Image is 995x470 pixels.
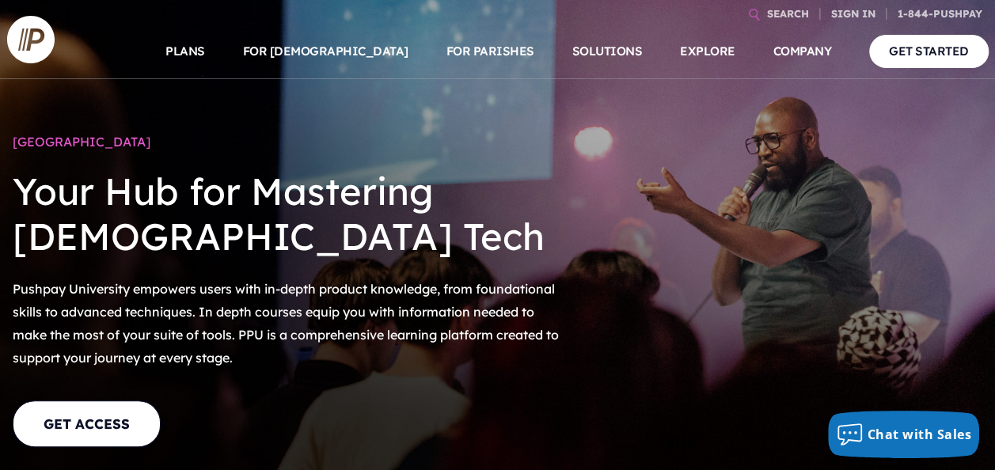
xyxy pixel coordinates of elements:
button: Chat with Sales [828,411,980,458]
a: FOR [DEMOGRAPHIC_DATA] [243,24,408,79]
a: GET ACCESS [13,400,161,447]
a: FOR PARISHES [446,24,534,79]
a: COMPANY [773,24,832,79]
span: Pushpay University empowers users with in-depth product knowledge, from foundational skills to ad... [13,281,559,365]
h1: [GEOGRAPHIC_DATA] [13,127,568,157]
a: PLANS [165,24,205,79]
a: GET STARTED [869,35,989,67]
span: Chat with Sales [868,426,972,443]
a: SOLUTIONS [572,24,643,79]
h2: Your Hub for Mastering [DEMOGRAPHIC_DATA] Tech [13,157,568,271]
a: EXPLORE [680,24,735,79]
